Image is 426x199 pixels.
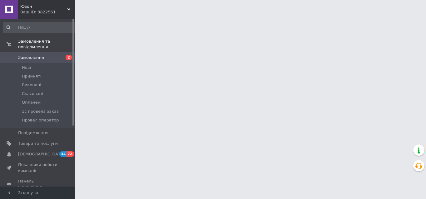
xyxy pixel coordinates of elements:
span: 2 [66,55,72,60]
span: Замовлення [18,55,44,60]
span: Оплачені [22,100,42,105]
span: Нові [22,65,31,70]
span: Юзон [20,4,67,9]
span: Товари та послуги [18,141,58,146]
span: Панель управління [18,178,58,190]
span: Показники роботи компанії [18,162,58,173]
span: Прийняті [22,73,41,79]
input: Пошук [3,22,77,33]
span: Провел оператор [22,117,59,123]
span: 1с провела заказ [22,109,59,114]
span: 34 [59,151,67,157]
span: [DEMOGRAPHIC_DATA] [18,151,64,157]
span: Замовлення та повідомлення [18,39,75,50]
span: Скасовані [22,91,43,97]
div: Ваш ID: 3822561 [20,9,75,15]
span: 72 [67,151,74,157]
span: Повідомлення [18,130,48,136]
span: Виконані [22,82,41,88]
